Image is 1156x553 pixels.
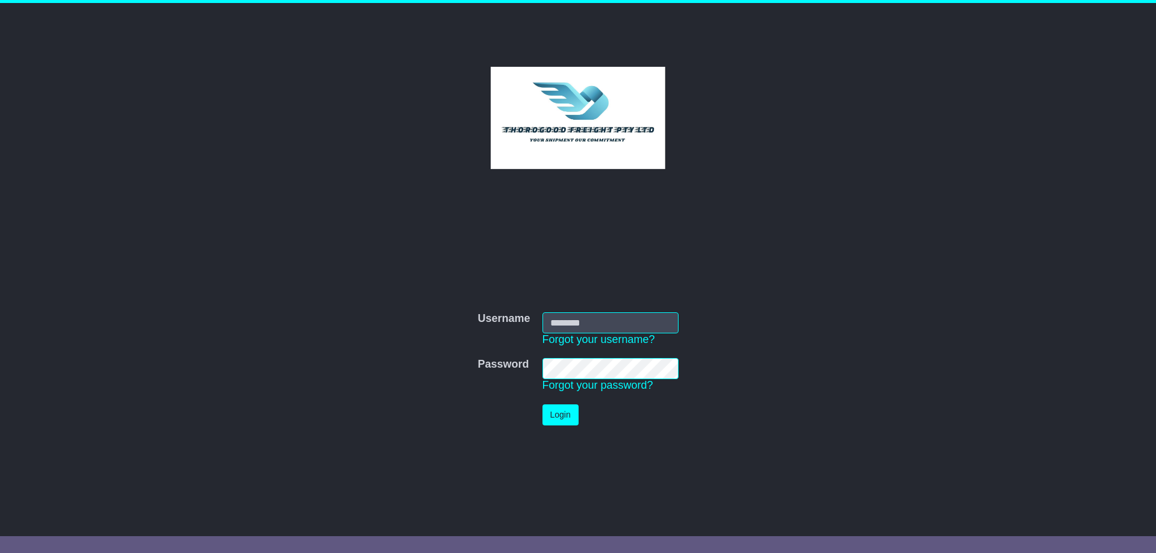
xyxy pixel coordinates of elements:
[477,358,529,371] label: Password
[542,379,653,391] a: Forgot your password?
[542,404,579,425] button: Login
[491,67,666,169] img: Thorogood Freight Pty Ltd
[542,333,655,345] a: Forgot your username?
[477,312,530,326] label: Username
